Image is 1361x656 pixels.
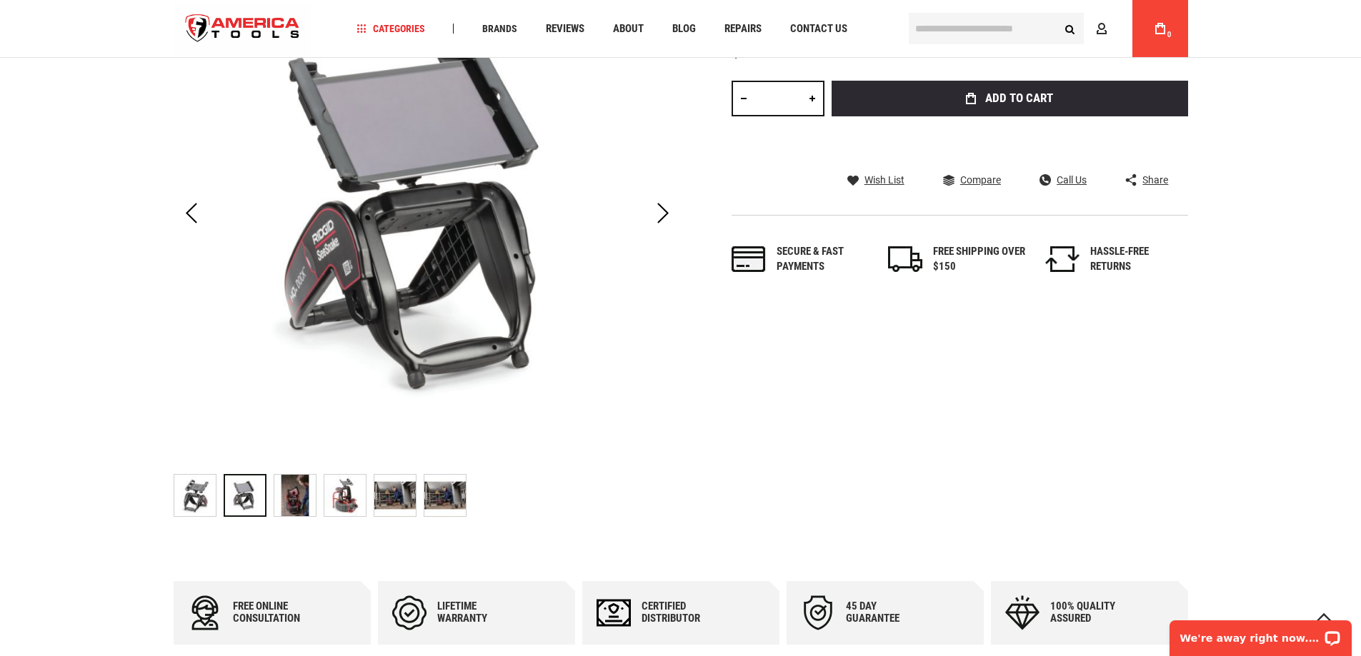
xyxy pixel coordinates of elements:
div: RIDGID 67363 HQX® DOCK [374,467,424,524]
div: Secure & fast payments [777,244,869,275]
span: Brands [482,24,517,34]
img: America Tools [174,2,312,56]
img: RIDGID 67363 HQX® DOCK [324,475,366,516]
div: FREE SHIPPING OVER $150 [933,244,1026,275]
span: Add to Cart [985,92,1053,104]
a: Brands [476,19,524,39]
span: Categories [357,24,425,34]
span: Blog [672,24,696,34]
a: Blog [666,19,702,39]
img: RIDGID 67363 HQX® DOCK [174,475,216,516]
a: Categories [350,19,432,39]
div: Free online consultation [233,600,319,625]
span: Share [1142,175,1168,185]
a: Reviews [539,19,591,39]
img: RIDGID 67363 HQX® DOCK [374,475,416,516]
iframe: LiveChat chat widget [1160,611,1361,656]
iframe: Secure express checkout frame [829,121,1191,162]
span: Contact Us [790,24,847,34]
a: Repairs [718,19,768,39]
a: Contact Us [784,19,854,39]
div: HASSLE-FREE RETURNS [1090,244,1183,275]
div: RIDGID 67363 HQX® DOCK [174,467,224,524]
span: 0 [1167,31,1172,39]
span: Call Us [1057,175,1087,185]
button: Search [1057,15,1084,42]
a: Call Us [1040,173,1087,186]
a: Wish List [847,173,904,186]
div: 100% quality assured [1050,600,1136,625]
span: Repairs [724,24,762,34]
div: 45 day Guarantee [846,600,932,625]
div: Lifetime warranty [437,600,523,625]
a: store logo [174,2,312,56]
img: RIDGID 67363 HQX® DOCK [274,475,316,516]
div: RIDGID 67363 HQX® DOCK [274,467,324,524]
div: RIDGID 67363 HQX® DOCK [324,467,374,524]
img: shipping [888,246,922,272]
div: RIDGID 67363 HQX® DOCK [424,467,467,524]
img: payments [732,246,766,272]
div: RIDGID 67363 HQX® DOCK [224,467,274,524]
a: About [607,19,650,39]
span: Reviews [546,24,584,34]
span: About [613,24,644,34]
img: RIDGID 67363 HQX® DOCK [424,475,466,516]
span: Wish List [864,175,904,185]
a: Compare [943,173,1001,186]
div: Certified Distributor [642,600,727,625]
img: returns [1045,246,1080,272]
button: Add to Cart [832,81,1188,116]
span: Compare [960,175,1001,185]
